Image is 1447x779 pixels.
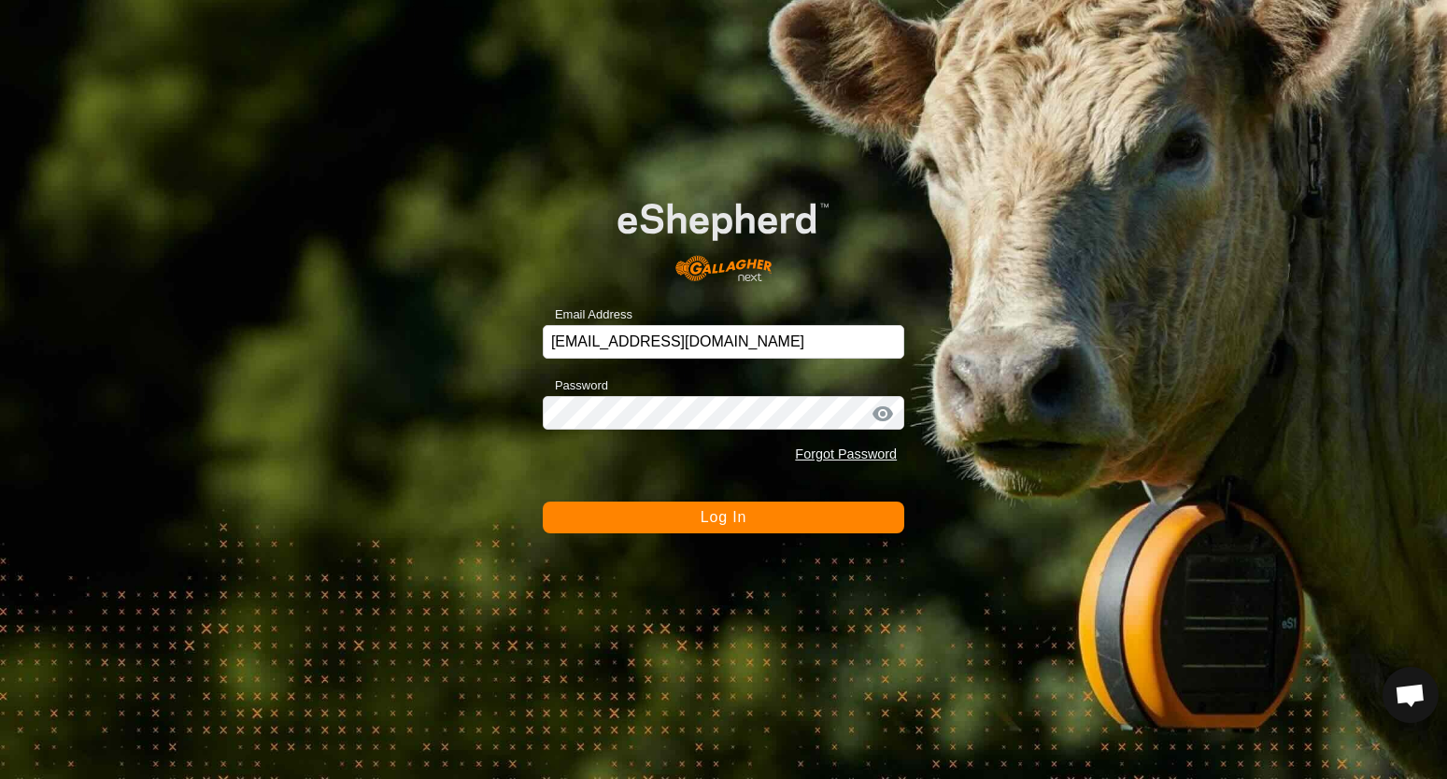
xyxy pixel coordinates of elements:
[701,509,746,525] span: Log In
[543,305,632,324] label: Email Address
[1383,667,1439,723] div: Open chat
[543,502,904,533] button: Log In
[543,376,608,395] label: Password
[795,446,897,461] a: Forgot Password
[543,325,904,359] input: Email Address
[579,173,869,296] img: E-shepherd Logo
